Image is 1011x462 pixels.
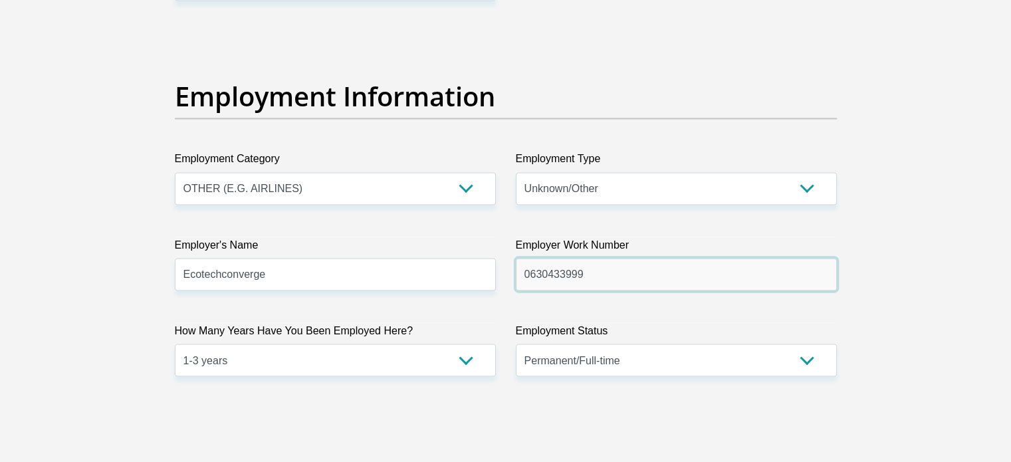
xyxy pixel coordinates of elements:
h2: Employment Information [175,80,837,112]
label: Employment Type [516,151,837,172]
label: Employment Status [516,322,837,344]
input: Employer's Name [175,258,496,290]
input: Employer Work Number [516,258,837,290]
label: Employer Work Number [516,237,837,258]
label: Employment Category [175,151,496,172]
label: How Many Years Have You Been Employed Here? [175,322,496,344]
label: Employer's Name [175,237,496,258]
